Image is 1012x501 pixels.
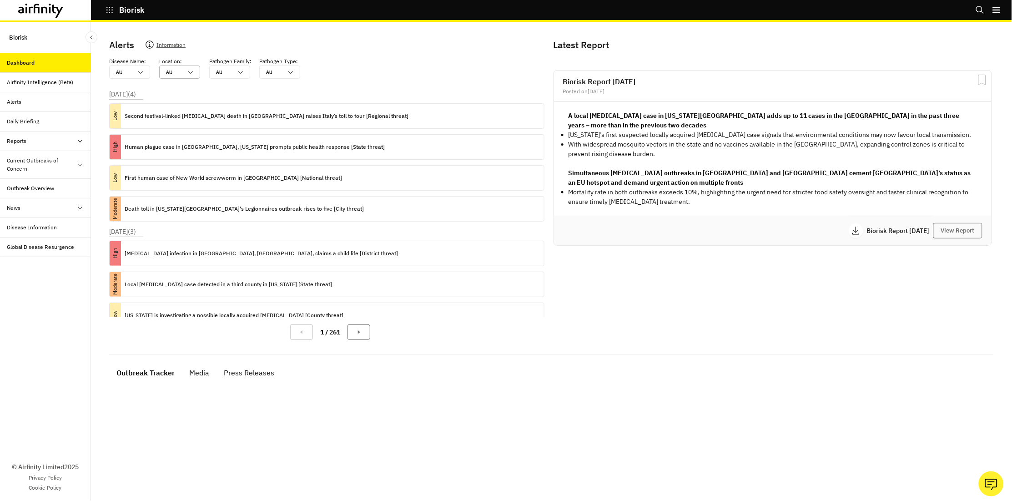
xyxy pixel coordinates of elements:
a: Privacy Policy [29,474,62,482]
div: Airfinity Intelligence (Beta) [7,78,74,86]
p: Death toll in [US_STATE][GEOGRAPHIC_DATA]'s Legionnaires outbreak rises to five [City threat] [125,204,364,214]
div: Outbreak Tracker [116,366,175,380]
div: Global Disease Resurgence [7,243,75,251]
button: View Report [933,223,982,238]
div: Alerts [7,98,22,106]
p: [DATE] ( 3 ) [109,227,136,237]
svg: Bookmark Report [977,74,988,86]
p: [US_STATE] is investigating a possible locally acquired [MEDICAL_DATA] [County threat] [125,310,343,320]
p: Mortality rate in both outbreaks exceeds 10%, highlighting the urgent need for stricter food safe... [569,187,977,207]
p: First human case of New World screwworm in [GEOGRAPHIC_DATA] [National threat] [125,173,342,183]
div: Outbreak Overview [7,184,55,192]
div: Posted on [DATE] [563,89,983,94]
p: Human plague case in [GEOGRAPHIC_DATA], [US_STATE] prompts public health response [State threat] [125,142,385,152]
p: Location : [159,57,182,66]
p: [MEDICAL_DATA] infection in [GEOGRAPHIC_DATA], [GEOGRAPHIC_DATA], claims a child life [District t... [125,248,398,258]
div: Daily Briefing [7,117,40,126]
p: Information [156,40,186,53]
button: Close Sidebar [86,31,97,43]
p: With widespread mosquito vectors in the state and no vaccines available in the [GEOGRAPHIC_DATA],... [569,140,977,159]
p: Alerts [109,38,134,52]
button: Next Page [347,324,370,340]
p: Biorisk [119,6,145,14]
a: Cookie Policy [29,484,62,492]
div: Disease Information [7,223,57,232]
div: Current Outbreaks of Concern [7,157,76,173]
p: Moderate [103,203,128,215]
p: [DATE] ( 4 ) [109,90,136,99]
p: © Airfinity Limited 2025 [12,462,79,472]
p: Latest Report [554,38,991,52]
p: Low [103,310,128,321]
strong: A local [MEDICAL_DATA] case in [US_STATE][GEOGRAPHIC_DATA] adds up to 11 cases in the [GEOGRAPHIC... [569,111,960,129]
p: Low [103,172,128,184]
p: Pathogen Family : [209,57,252,66]
div: Press Releases [224,366,274,380]
p: Second festival-linked [MEDICAL_DATA] death in [GEOGRAPHIC_DATA] raises Italy’s toll to four [Reg... [125,111,408,121]
p: Low [103,111,128,122]
p: Biorisk Report [DATE] [867,228,933,234]
div: Dashboard [7,59,35,67]
p: [US_STATE]’s first suspected locally acquired [MEDICAL_DATA] case signals that environmental cond... [569,130,977,140]
button: Previous Page [290,324,313,340]
p: High [103,248,128,259]
button: Biorisk [106,2,145,18]
div: Reports [7,137,27,145]
h2: Biorisk Report [DATE] [563,78,983,85]
button: Search [976,2,985,18]
p: 1 / 261 [320,328,340,337]
div: Media [189,366,209,380]
div: News [7,204,21,212]
p: Biorisk [9,29,27,46]
p: Moderate [103,279,128,290]
p: Local [MEDICAL_DATA] case detected in a third county in [US_STATE] [State threat] [125,279,332,289]
p: Pathogen Type : [259,57,298,66]
p: High [103,142,128,153]
strong: Simultaneous [MEDICAL_DATA] outbreaks in [GEOGRAPHIC_DATA] and [GEOGRAPHIC_DATA] cement [GEOGRAPH... [569,169,971,187]
p: Disease Name : [109,57,146,66]
button: Ask our analysts [979,471,1004,496]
